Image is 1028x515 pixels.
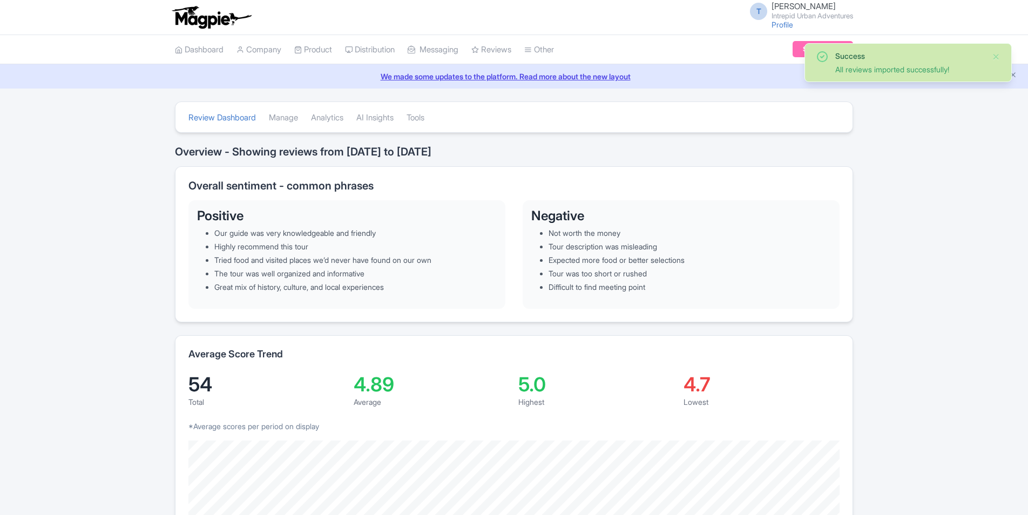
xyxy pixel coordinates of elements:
[175,35,224,65] a: Dashboard
[175,146,853,158] h2: Overview - Showing reviews from [DATE] to [DATE]
[743,2,853,19] a: T [PERSON_NAME] Intrepid Urban Adventures
[531,209,831,223] h3: Negative
[214,254,497,266] li: Tried food and visited places we’d never have found on our own
[214,268,497,279] li: The tour was well organized and informative
[188,103,256,133] a: Review Dashboard
[518,375,675,394] div: 5.0
[684,396,840,408] div: Lowest
[188,396,345,408] div: Total
[835,50,983,62] div: Success
[549,227,831,239] li: Not worth the money
[772,20,793,29] a: Profile
[407,103,424,133] a: Tools
[549,281,831,293] li: Difficult to find meeting point
[354,396,510,408] div: Average
[197,209,497,223] h3: Positive
[835,64,983,75] div: All reviews imported successfully!
[188,349,283,360] h2: Average Score Trend
[214,241,497,252] li: Highly recommend this tour
[188,421,840,432] p: *Average scores per period on display
[793,41,853,57] a: Subscription
[214,227,497,239] li: Our guide was very knowledgeable and friendly
[549,254,831,266] li: Expected more food or better selections
[6,71,1022,82] a: We made some updates to the platform. Read more about the new layout
[356,103,394,133] a: AI Insights
[549,241,831,252] li: Tour description was misleading
[684,375,840,394] div: 4.7
[294,35,332,65] a: Product
[345,35,395,65] a: Distribution
[236,35,281,65] a: Company
[524,35,554,65] a: Other
[269,103,298,133] a: Manage
[354,375,510,394] div: 4.89
[549,268,831,279] li: Tour was too short or rushed
[772,1,836,11] span: [PERSON_NAME]
[214,281,497,293] li: Great mix of history, culture, and local experiences
[170,5,253,29] img: logo-ab69f6fb50320c5b225c76a69d11143b.png
[188,375,345,394] div: 54
[471,35,511,65] a: Reviews
[992,50,1000,63] button: Close
[188,180,840,192] h2: Overall sentiment - common phrases
[408,35,458,65] a: Messaging
[311,103,343,133] a: Analytics
[772,12,853,19] small: Intrepid Urban Adventures
[1009,70,1017,82] button: Close announcement
[750,3,767,20] span: T
[518,396,675,408] div: Highest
